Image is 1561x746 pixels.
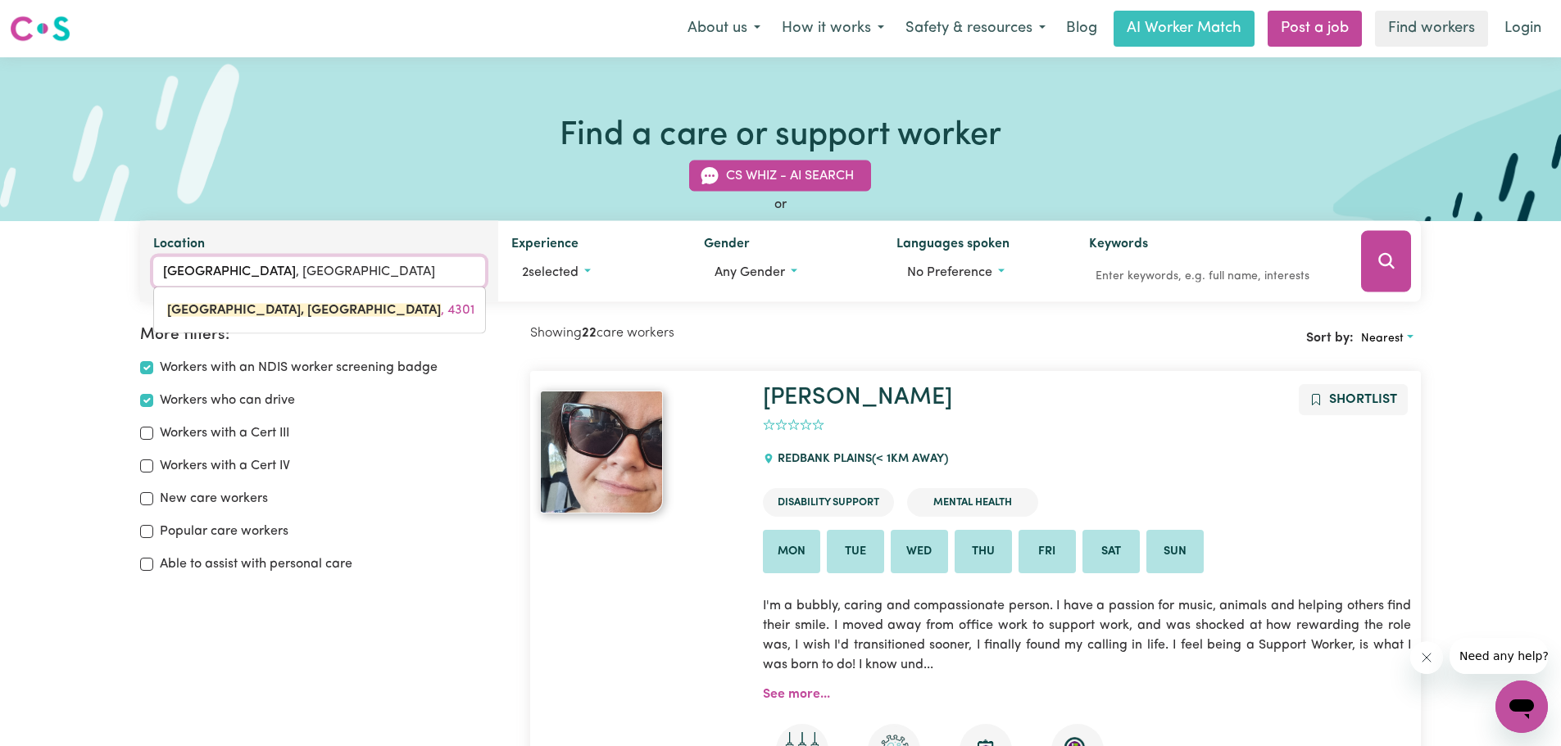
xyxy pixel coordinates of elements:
[907,488,1038,517] li: Mental Health
[160,423,289,443] label: Workers with a Cert III
[1410,641,1443,674] iframe: Close message
[10,11,99,25] span: Need any help?
[153,257,486,287] input: Enter a suburb
[160,358,438,378] label: Workers with an NDIS worker screening badge
[560,116,1001,156] h1: Find a care or support worker
[511,234,579,257] label: Experience
[763,488,894,517] li: Disability Support
[1082,530,1140,574] li: Available on Sat
[140,195,1422,215] div: or
[153,287,486,334] div: menu-options
[895,11,1056,46] button: Safety & resources
[1361,332,1404,345] span: Nearest
[1268,11,1362,47] a: Post a job
[582,327,597,340] b: 22
[1495,680,1548,733] iframe: Button to launch messaging window
[160,489,268,509] label: New care workers
[522,266,579,279] span: 2 selected
[1375,11,1488,47] a: Find workers
[530,326,976,341] h2: Showing care workers
[1329,393,1397,406] span: Shortlist
[827,530,884,574] li: Available on Tue
[763,386,952,409] a: [PERSON_NAME]
[896,257,1063,288] button: Worker language preferences
[167,304,474,317] span: , 4301
[154,294,485,327] a: REDBANK PLAINS, Queensland, 4301
[896,234,1010,257] label: Languages spoken
[1056,11,1107,47] a: Blog
[891,530,948,574] li: Available on Wed
[511,257,678,288] button: Worker experience options
[907,266,992,279] span: No preference
[1354,326,1421,351] button: Sort search results
[1089,264,1338,289] input: Enter keywords, e.g. full name, interests
[1299,384,1408,415] button: Add to shortlist
[763,416,824,435] div: add rating by typing an integer from 0 to 5 or pressing arrow keys
[771,11,895,46] button: How it works
[153,234,205,257] label: Location
[540,391,663,513] img: View DeAna's profile
[704,234,750,257] label: Gender
[160,391,295,410] label: Workers who can drive
[1146,530,1204,574] li: Available on Sun
[1114,11,1255,47] a: AI Worker Match
[1019,530,1076,574] li: Available on Fri
[872,453,948,465] span: (< 1km away)
[160,456,290,476] label: Workers with a Cert IV
[1361,231,1411,292] button: Search
[1306,332,1354,345] span: Sort by:
[140,326,511,345] h2: More filters:
[677,11,771,46] button: About us
[160,554,352,574] label: Able to assist with personal care
[704,257,870,288] button: Worker gender preference
[955,530,1012,574] li: Available on Thu
[160,522,288,541] label: Popular care workers
[10,14,70,43] img: Careseekers logo
[10,10,70,47] a: Careseekers logo
[1450,638,1548,674] iframe: Message from company
[763,586,1411,685] p: I'm a bubbly, caring and compassionate person. I have a passion for music, animals and helping ot...
[1495,11,1551,47] a: Login
[715,266,785,279] span: Any gender
[689,161,871,192] button: CS Whiz - AI Search
[1089,234,1148,257] label: Keywords
[763,530,820,574] li: Available on Mon
[763,688,830,701] a: See more...
[167,304,441,317] mark: [GEOGRAPHIC_DATA], [GEOGRAPHIC_DATA]
[540,391,743,513] a: DeAna
[763,437,958,482] div: REDBANK PLAINS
